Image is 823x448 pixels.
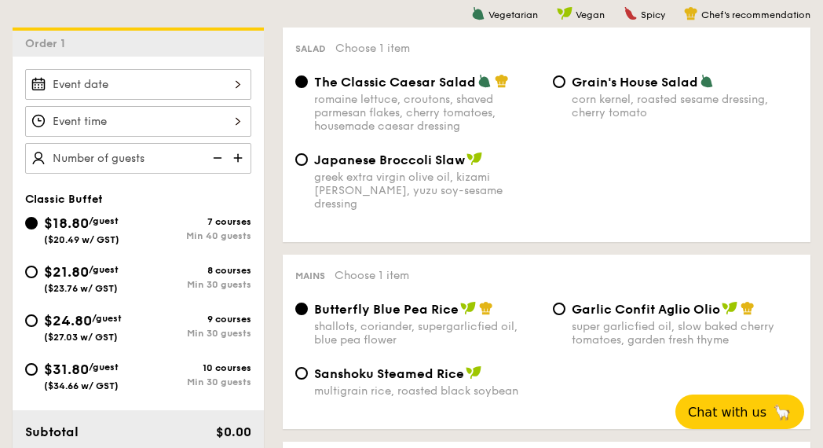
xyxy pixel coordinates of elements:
[25,424,79,439] span: Subtotal
[314,320,540,347] div: shallots, coriander, supergarlicfied oil, blue pea flower
[295,367,308,380] input: Sanshoku Steamed Ricemultigrain rice, roasted black soybean
[335,42,410,55] span: Choose 1 item
[576,9,605,20] span: Vegan
[314,152,465,167] span: Japanese Broccoli Slaw
[700,74,714,88] img: icon-vegetarian.fe4039eb.svg
[335,269,409,282] span: Choose 1 item
[684,6,698,20] img: icon-chef-hat.a58ddaea.svg
[572,93,798,119] div: corn kernel, roasted sesame dressing, cherry tomato
[138,376,251,387] div: Min 30 guests
[572,320,798,347] div: super garlicfied oil, slow baked cherry tomatoes, garden fresh thyme
[25,69,251,100] input: Event date
[44,380,119,391] span: ($34.66 w/ GST)
[295,43,326,54] span: Salad
[44,263,89,281] span: $21.80
[89,215,119,226] span: /guest
[553,75,565,88] input: Grain's House Saladcorn kernel, roasted sesame dressing, cherry tomato
[204,143,228,173] img: icon-reduce.1d2dbef1.svg
[477,74,492,88] img: icon-vegetarian.fe4039eb.svg
[44,283,118,294] span: ($23.76 w/ GST)
[471,6,485,20] img: icon-vegetarian.fe4039eb.svg
[572,75,698,90] span: Grain's House Salad
[314,93,540,133] div: romaine lettuce, croutons, shaved parmesan flakes, cherry tomatoes, housemade caesar dressing
[675,395,804,429] button: Chat with us🦙
[44,312,92,329] span: $24.80
[44,215,89,232] span: $18.80
[701,9,810,20] span: Chef's recommendation
[495,74,509,88] img: icon-chef-hat.a58ddaea.svg
[773,403,792,421] span: 🦙
[314,302,459,317] span: Butterfly Blue Pea Rice
[138,230,251,241] div: Min 40 guests
[488,9,538,20] span: Vegetarian
[44,332,118,343] span: ($27.03 w/ GST)
[25,363,38,376] input: $31.80/guest($34.66 w/ GST)10 coursesMin 30 guests
[25,193,103,206] span: Classic Buffet
[557,6,572,20] img: icon-vegan.f8ff3823.svg
[314,366,464,381] span: Sanshoku Steamed Rice
[216,424,251,439] span: $0.00
[295,270,325,281] span: Mains
[479,301,493,315] img: icon-chef-hat.a58ddaea.svg
[25,143,251,174] input: Number of guests
[92,313,122,324] span: /guest
[138,314,251,325] div: 9 courses
[466,365,481,380] img: icon-vegan.f8ff3823.svg
[25,37,71,50] span: Order 1
[641,9,665,20] span: Spicy
[314,75,476,90] span: The Classic Caesar Salad
[314,384,540,398] div: multigrain rice, roasted black soybean
[138,328,251,339] div: Min 30 guests
[314,171,540,211] div: greek extra virgin olive oil, kizami [PERSON_NAME], yuzu soy-sesame dressing
[44,234,119,245] span: ($20.49 w/ GST)
[295,153,308,166] input: Japanese Broccoli Slawgreek extra virgin olive oil, kizami [PERSON_NAME], yuzu soy-sesame dressing
[89,264,119,275] span: /guest
[295,75,308,88] input: The Classic Caesar Saladromaine lettuce, croutons, shaved parmesan flakes, cherry tomatoes, house...
[295,303,308,315] input: Butterfly Blue Pea Riceshallots, coriander, supergarlicfied oil, blue pea flower
[25,314,38,327] input: $24.80/guest($27.03 w/ GST)9 coursesMin 30 guests
[138,216,251,227] div: 7 courses
[553,303,565,315] input: Garlic Confit Aglio Oliosuper garlicfied oil, slow baked cherry tomatoes, garden fresh thyme
[25,266,38,278] input: $21.80/guest($23.76 w/ GST)8 coursesMin 30 guests
[25,106,251,137] input: Event time
[624,6,638,20] img: icon-spicy.37a8142b.svg
[44,361,89,378] span: $31.80
[228,143,251,173] img: icon-add.58712e84.svg
[25,217,38,230] input: $18.80/guest($20.49 w/ GST)7 coursesMin 40 guests
[466,152,482,166] img: icon-vegan.f8ff3823.svg
[741,301,755,315] img: icon-chef-hat.a58ddaea.svg
[138,362,251,373] div: 10 courses
[138,265,251,276] div: 8 courses
[89,362,119,373] span: /guest
[460,301,476,315] img: icon-vegan.f8ff3823.svg
[572,302,720,317] span: Garlic Confit Aglio Olio
[138,279,251,290] div: Min 30 guests
[688,405,766,420] span: Chat with us
[722,301,737,315] img: icon-vegan.f8ff3823.svg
